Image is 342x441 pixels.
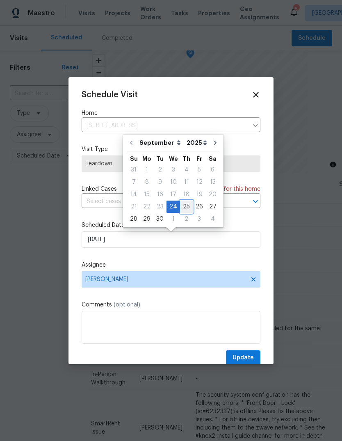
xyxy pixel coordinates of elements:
div: Wed Sep 10 2025 [166,176,180,188]
button: Update [226,350,260,366]
abbr: Wednesday [169,156,178,162]
div: Wed Sep 24 2025 [166,201,180,213]
input: M/D/YYYY [82,231,260,248]
label: Home [82,109,260,117]
div: Thu Oct 02 2025 [180,213,193,225]
abbr: Monday [142,156,151,162]
div: Fri Sep 05 2025 [193,164,206,176]
select: Month [137,137,185,149]
div: 21 [127,201,140,213]
button: Open [250,196,261,207]
abbr: Friday [196,156,202,162]
div: 28 [127,213,140,225]
div: 16 [153,189,166,200]
input: Enter in an address [82,119,248,132]
button: Go to next month [209,135,221,151]
div: Wed Sep 17 2025 [166,188,180,201]
div: 23 [153,201,166,213]
div: Mon Sep 22 2025 [140,201,153,213]
div: 27 [206,201,219,213]
div: Tue Sep 02 2025 [153,164,166,176]
div: 1 [140,164,153,176]
label: Scheduled Date [82,221,260,229]
span: Close [251,90,260,99]
div: Thu Sep 18 2025 [180,188,193,201]
div: 5 [193,164,206,176]
div: Fri Oct 03 2025 [193,213,206,225]
div: Sun Sep 07 2025 [127,176,140,188]
div: 26 [193,201,206,213]
div: Tue Sep 09 2025 [153,176,166,188]
div: 22 [140,201,153,213]
div: Fri Sep 26 2025 [193,201,206,213]
label: Comments [82,301,260,309]
div: Sun Sep 21 2025 [127,201,140,213]
div: 9 [153,176,166,188]
span: (optional) [114,302,140,308]
div: Sat Sep 06 2025 [206,164,219,176]
abbr: Sunday [130,156,138,162]
abbr: Saturday [209,156,217,162]
div: Sun Sep 28 2025 [127,213,140,225]
div: Sat Oct 04 2025 [206,213,219,225]
div: Thu Sep 25 2025 [180,201,193,213]
div: Thu Sep 11 2025 [180,176,193,188]
div: Sun Aug 31 2025 [127,164,140,176]
div: Mon Sep 29 2025 [140,213,153,225]
span: Teardown [85,160,257,168]
select: Year [185,137,209,149]
div: 6 [206,164,219,176]
div: Fri Sep 19 2025 [193,188,206,201]
div: Mon Sep 01 2025 [140,164,153,176]
div: 19 [193,189,206,200]
div: Sun Sep 14 2025 [127,188,140,201]
span: [PERSON_NAME] [85,276,246,283]
div: Sat Sep 27 2025 [206,201,219,213]
input: Select cases [82,195,237,208]
div: Fri Sep 12 2025 [193,176,206,188]
div: 18 [180,189,193,200]
div: Thu Sep 04 2025 [180,164,193,176]
div: 4 [180,164,193,176]
div: 10 [166,176,180,188]
div: 4 [206,213,219,225]
span: Update [233,353,254,363]
div: Tue Sep 23 2025 [153,201,166,213]
div: 29 [140,213,153,225]
div: 31 [127,164,140,176]
div: 3 [193,213,206,225]
div: 17 [166,189,180,200]
div: Sat Sep 13 2025 [206,176,219,188]
div: 3 [166,164,180,176]
div: 30 [153,213,166,225]
div: 24 [166,201,180,213]
div: Tue Sep 30 2025 [153,213,166,225]
span: Schedule Visit [82,91,138,99]
div: 20 [206,189,219,200]
div: 2 [180,213,193,225]
label: Assignee [82,261,260,269]
div: Wed Oct 01 2025 [166,213,180,225]
label: Visit Type [82,145,260,153]
div: 13 [206,176,219,188]
div: Sat Sep 20 2025 [206,188,219,201]
div: Mon Sep 15 2025 [140,188,153,201]
div: 7 [127,176,140,188]
div: Tue Sep 16 2025 [153,188,166,201]
div: 11 [180,176,193,188]
div: 25 [180,201,193,213]
div: 1 [166,213,180,225]
span: Linked Cases [82,185,117,193]
abbr: Tuesday [156,156,164,162]
button: Go to previous month [125,135,137,151]
div: 8 [140,176,153,188]
div: 12 [193,176,206,188]
div: 14 [127,189,140,200]
div: 15 [140,189,153,200]
div: 2 [153,164,166,176]
div: Wed Sep 03 2025 [166,164,180,176]
div: Mon Sep 08 2025 [140,176,153,188]
abbr: Thursday [182,156,190,162]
